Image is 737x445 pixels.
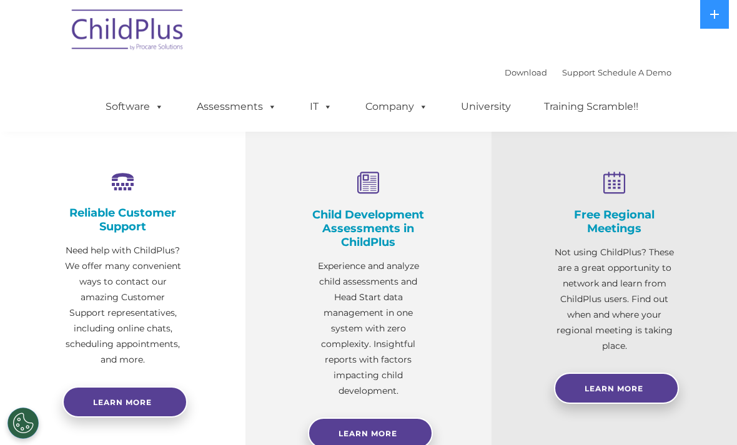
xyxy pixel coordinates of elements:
[93,398,152,407] span: Learn more
[598,67,671,77] a: Schedule A Demo
[7,408,39,439] button: Cookies Settings
[585,384,643,393] span: Learn More
[505,67,547,77] a: Download
[505,67,671,77] font: |
[339,429,397,438] span: Learn More
[353,94,440,119] a: Company
[62,206,183,233] h4: Reliable Customer Support
[308,208,428,249] h4: Child Development Assessments in ChildPlus
[448,94,523,119] a: University
[297,94,345,119] a: IT
[66,1,190,63] img: ChildPlus by Procare Solutions
[62,243,183,368] p: Need help with ChildPlus? We offer many convenient ways to contact our amazing Customer Support r...
[562,67,595,77] a: Support
[532,94,651,119] a: Training Scramble!!
[554,208,675,235] h4: Free Regional Meetings
[554,245,675,354] p: Not using ChildPlus? These are a great opportunity to network and learn from ChildPlus users. Fin...
[62,386,187,418] a: Learn more
[308,258,428,399] p: Experience and analyze child assessments and Head Start data management in one system with zero c...
[554,373,679,404] a: Learn More
[184,94,289,119] a: Assessments
[93,94,176,119] a: Software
